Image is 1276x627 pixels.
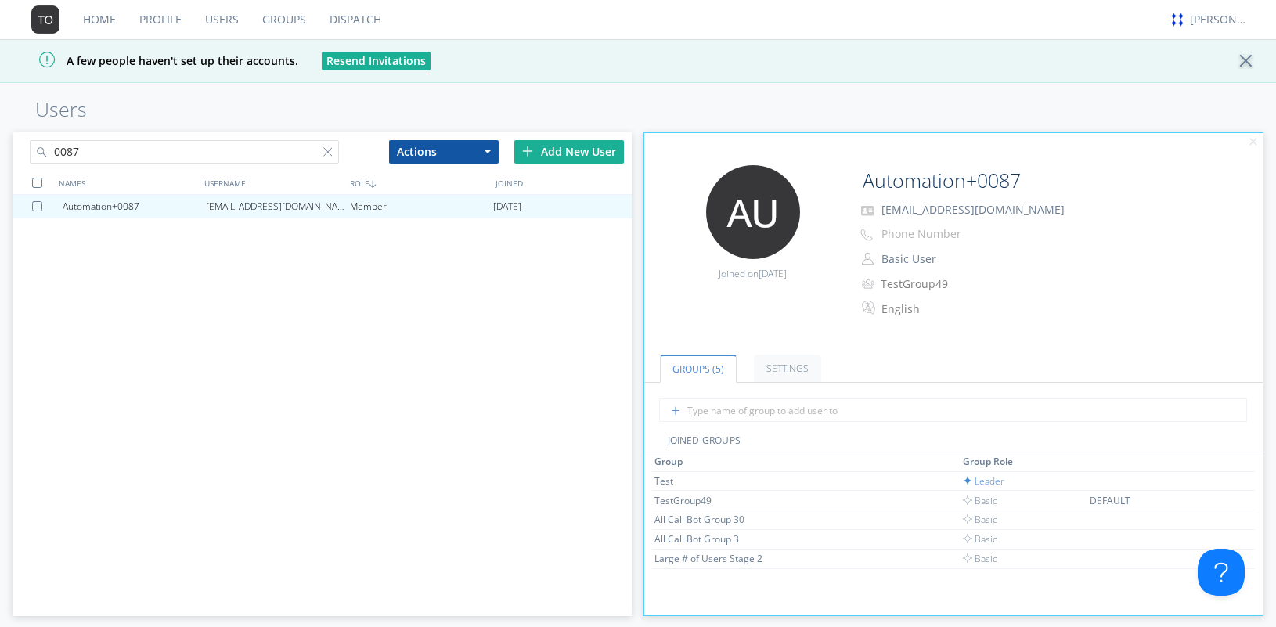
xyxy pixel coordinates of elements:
div: All Call Bot Group 3 [654,532,772,546]
div: [PERSON_NAME] [1190,12,1249,27]
span: Basic [963,494,997,507]
img: 373638.png [706,165,800,259]
button: Resend Invitations [322,52,431,70]
div: Automation+0087 [63,195,207,218]
span: Basic [963,513,997,526]
iframe: Toggle Customer Support [1198,549,1245,596]
div: NAMES [55,171,200,194]
a: Groups (5) [660,355,737,383]
div: JOINED [492,171,637,194]
th: Toggle SortBy [652,452,961,471]
div: TestGroup49 [881,276,1011,292]
button: Actions [389,140,499,164]
span: [DATE] [493,195,521,218]
span: [EMAIL_ADDRESS][DOMAIN_NAME] [881,202,1065,217]
div: Add New User [514,140,624,164]
img: phone-outline.svg [860,229,873,241]
span: Joined on [719,267,787,280]
div: Large # of Users Stage 2 [654,552,772,565]
a: Automation+0087[EMAIL_ADDRESS][DOMAIN_NAME]Member[DATE] [13,195,631,218]
img: cancel.svg [1248,137,1259,148]
button: Basic User [876,248,1033,270]
div: TestGroup49 [654,494,772,507]
input: Type name of group to add user to [659,398,1247,422]
span: Basic [963,552,997,565]
div: English [881,301,1012,317]
img: person-outline.svg [862,253,874,265]
img: In groups with Translation enabled, this user's messages will be automatically translated to and ... [862,298,878,317]
span: [DATE] [759,267,787,280]
div: ROLE [346,171,492,194]
img: c330c3ba385d4e5d80051422fb06f8d0 [1169,11,1186,28]
th: Toggle SortBy [961,452,1087,471]
span: Basic [963,532,997,546]
div: DEFAULT [1090,494,1207,507]
div: [EMAIL_ADDRESS][DOMAIN_NAME] [206,195,350,218]
div: JOINED GROUPS [644,434,1263,452]
div: USERNAME [200,171,346,194]
input: Name [856,165,1109,196]
img: 373638.png [31,5,59,34]
div: All Call Bot Group 30 [654,513,772,526]
input: Search users [30,140,339,164]
div: Test [654,474,772,488]
th: Toggle SortBy [1087,452,1212,471]
a: Settings [754,355,821,382]
span: A few people haven't set up their accounts. [12,53,298,68]
span: Leader [963,474,1004,488]
div: Member [350,195,494,218]
img: plus.svg [522,146,533,157]
img: icon-alert-users-thin-outline.svg [862,273,877,294]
